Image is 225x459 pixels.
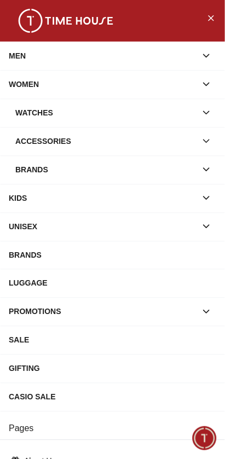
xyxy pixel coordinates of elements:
[9,188,197,208] div: KIDS
[15,103,197,123] div: Watches
[15,160,197,179] div: Brands
[202,9,220,26] button: Close Menu
[9,330,216,350] div: SALE
[193,427,217,451] div: Chat Widget
[15,131,197,151] div: Accessories
[9,46,197,66] div: MEN
[9,274,216,293] div: LUGGAGE
[9,387,216,407] div: CASIO SALE
[9,359,216,379] div: GIFTING
[9,302,197,322] div: PROMOTIONS
[9,74,197,94] div: WOMEN
[9,245,216,265] div: BRANDS
[11,9,120,33] img: ...
[9,217,197,236] div: UNISEX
